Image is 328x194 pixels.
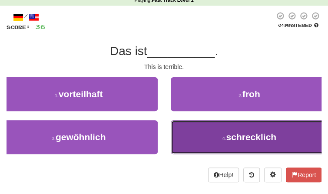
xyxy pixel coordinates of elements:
button: Round history (alt+y) [243,168,260,182]
span: Das ist [110,44,147,58]
button: Help! [208,168,239,182]
button: Report [286,168,321,182]
small: 3 . [52,136,56,141]
span: gewöhnlich [56,132,106,142]
div: Mastered [275,22,321,28]
small: 2 . [239,93,242,98]
small: 1 . [55,93,59,98]
span: vorteilhaft [59,89,103,99]
span: Score: [7,24,30,30]
span: 36 [35,23,46,30]
span: __________ [147,44,215,58]
span: froh [242,89,260,99]
div: / [7,12,46,23]
span: . [215,44,218,58]
span: schrecklich [226,132,276,142]
span: 0 % [278,23,285,28]
small: 4 . [222,136,226,141]
div: This is terrible. [7,62,321,71]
